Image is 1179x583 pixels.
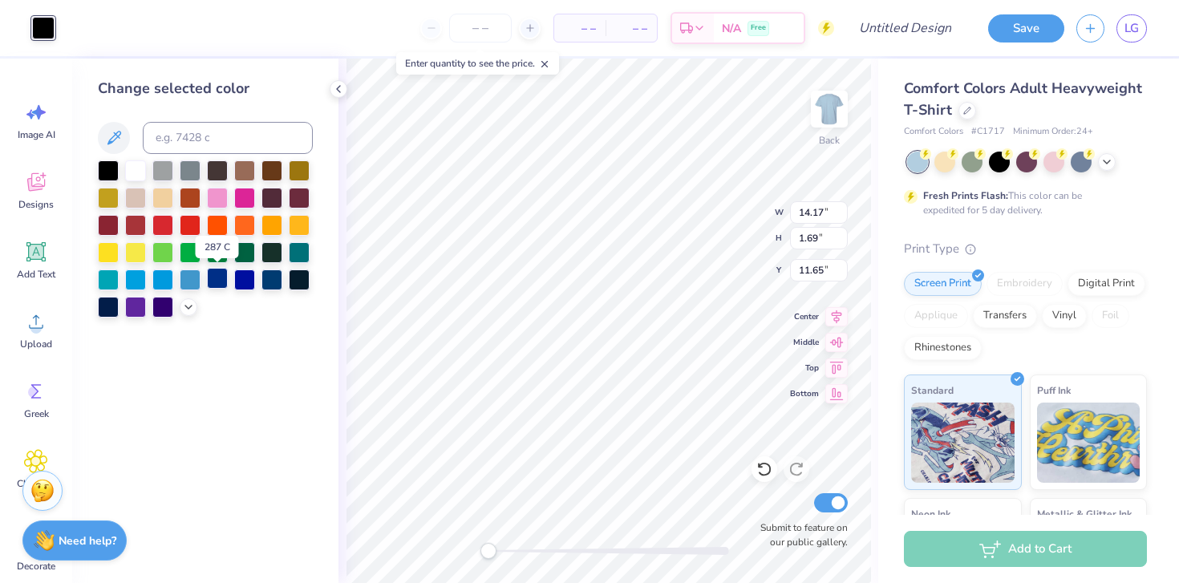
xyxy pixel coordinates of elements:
span: Middle [790,336,819,349]
span: N/A [722,20,741,37]
label: Submit to feature on our public gallery. [752,520,848,549]
span: Center [790,310,819,323]
span: # C1717 [971,125,1005,139]
span: Free [751,22,766,34]
div: Rhinestones [904,336,982,360]
div: Change selected color [98,78,313,99]
span: Neon Ink [911,505,950,522]
div: Applique [904,304,968,328]
span: Greek [24,407,49,420]
img: Puff Ink [1037,403,1141,483]
span: Decorate [17,560,55,573]
div: Embroidery [987,272,1063,296]
button: Save [988,14,1064,43]
div: Screen Print [904,272,982,296]
strong: Fresh Prints Flash: [923,189,1008,202]
input: – – [449,14,512,43]
span: LG [1124,19,1139,38]
span: Minimum Order: 24 + [1013,125,1093,139]
div: Back [819,133,840,148]
img: Standard [911,403,1015,483]
span: Upload [20,338,52,350]
span: Standard [911,382,954,399]
div: This color can be expedited for 5 day delivery. [923,188,1120,217]
span: – – [564,20,596,37]
strong: Need help? [59,533,116,549]
span: Top [790,362,819,374]
input: e.g. 7428 c [143,122,313,154]
div: Foil [1092,304,1129,328]
div: Accessibility label [480,543,496,559]
span: Designs [18,198,54,211]
span: Comfort Colors Adult Heavyweight T-Shirt [904,79,1142,119]
span: Clipart & logos [10,477,63,503]
span: Metallic & Glitter Ink [1037,505,1132,522]
div: Digital Print [1068,272,1145,296]
input: Untitled Design [846,12,964,44]
img: Back [813,93,845,125]
span: Bottom [790,387,819,400]
span: – – [615,20,647,37]
span: Comfort Colors [904,125,963,139]
span: Image AI [18,128,55,141]
a: LG [1116,14,1147,43]
div: Print Type [904,240,1147,258]
span: Add Text [17,268,55,281]
div: Vinyl [1042,304,1087,328]
div: Transfers [973,304,1037,328]
span: Puff Ink [1037,382,1071,399]
div: 287 C [196,236,239,258]
div: Enter quantity to see the price. [396,52,559,75]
